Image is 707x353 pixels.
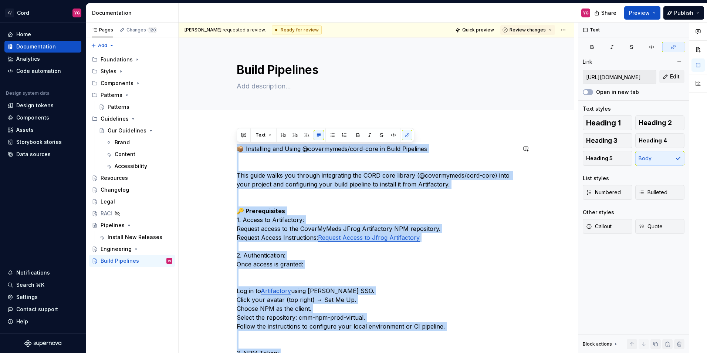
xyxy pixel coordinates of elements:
[4,65,81,77] a: Code automation
[586,155,613,162] span: Heading 5
[635,133,685,148] button: Heading 4
[101,198,115,205] div: Legal
[101,245,132,253] div: Engineering
[185,27,221,33] span: [PERSON_NAME]
[89,77,175,89] div: Components
[16,138,62,146] div: Storybook stories
[453,25,497,35] button: Quick preview
[591,6,621,20] button: Share
[101,115,129,122] div: Guidelines
[103,137,175,148] a: Brand
[583,105,611,112] div: Text styles
[500,25,555,35] button: Review changes
[639,189,667,196] span: Bulleted
[4,112,81,124] a: Components
[4,291,81,303] a: Settings
[586,119,621,127] span: Heading 1
[101,91,122,99] div: Patterns
[101,257,139,265] div: Build Pipelines
[635,115,685,130] button: Heading 2
[92,9,175,17] div: Documentation
[148,27,157,33] span: 120
[96,125,175,137] a: Our Guidelines
[4,28,81,40] a: Home
[16,55,40,63] div: Analytics
[101,68,116,75] div: Styles
[4,267,81,279] button: Notifications
[237,207,285,215] strong: 🔑 Prerequisites
[674,9,693,17] span: Publish
[16,281,44,289] div: Search ⌘K
[4,100,81,111] a: Design tokens
[583,185,632,200] button: Numbered
[16,318,28,325] div: Help
[583,341,612,347] div: Block actions
[583,151,632,166] button: Heading 5
[89,89,175,101] div: Patterns
[103,148,175,160] a: Content
[16,43,56,50] div: Documentation
[583,133,632,148] button: Heading 3
[4,148,81,160] a: Data sources
[16,102,54,109] div: Design tokens
[17,9,29,17] div: Cord
[596,88,639,96] label: Open in new tab
[583,209,614,216] div: Other styles
[4,316,81,327] button: Help
[670,73,680,80] span: Edit
[583,339,619,349] div: Block actions
[108,103,129,111] div: Patterns
[624,6,660,20] button: Preview
[4,41,81,53] a: Documentation
[108,233,162,241] div: Install New Releases
[16,67,61,75] div: Code automation
[583,115,632,130] button: Heading 1
[663,6,704,20] button: Publish
[101,56,133,63] div: Foundations
[601,9,616,17] span: Share
[89,65,175,77] div: Styles
[4,53,81,65] a: Analytics
[5,9,14,17] div: C/
[16,306,58,313] div: Contact support
[89,40,116,51] button: Add
[261,287,291,295] a: Artifactory
[126,27,157,33] div: Changes
[659,70,684,83] button: Edit
[16,269,50,276] div: Notifications
[101,80,133,87] div: Components
[168,257,171,265] div: YG
[89,172,175,184] a: Resources
[101,174,128,182] div: Resources
[583,219,632,234] button: Callout
[89,255,175,267] a: Build PipelinesYG
[272,26,322,34] div: Ready for review
[318,234,420,241] a: Request Access to Jfrog Artifactory
[103,160,175,172] a: Accessibility
[462,27,494,33] span: Quick preview
[92,27,113,33] div: Pages
[115,139,130,146] div: Brand
[89,243,175,255] a: Engineering
[101,186,129,194] div: Changelog
[101,222,125,229] div: Pipelines
[185,27,266,33] span: requested a review.
[6,90,50,96] div: Design system data
[4,303,81,315] button: Contact support
[4,136,81,148] a: Storybook stories
[16,31,31,38] div: Home
[635,219,685,234] button: Quote
[98,43,107,48] span: Add
[108,127,146,134] div: Our Guidelines
[586,189,621,196] span: Numbered
[24,340,61,347] a: Supernova Logo
[639,119,672,127] span: Heading 2
[89,54,175,267] div: Page tree
[256,132,265,138] span: Text
[583,175,609,182] div: List styles
[635,185,685,200] button: Bulleted
[16,114,49,121] div: Components
[252,130,275,140] button: Text
[89,184,175,196] a: Changelog
[4,279,81,291] button: Search ⌘K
